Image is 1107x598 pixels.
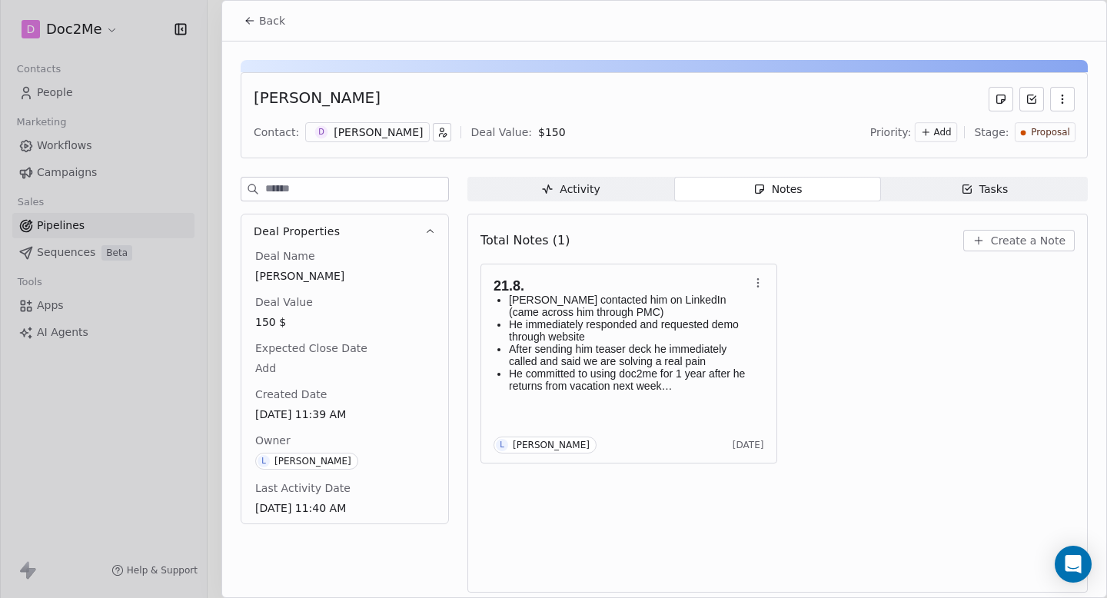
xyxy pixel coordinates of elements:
[254,87,381,111] div: [PERSON_NAME]
[252,248,318,264] span: Deal Name
[252,433,294,448] span: Owner
[315,126,328,139] span: D
[509,318,749,343] p: He immediately responded and requested demo through website
[991,233,1065,248] span: Create a Note
[509,367,749,392] p: He committed to using doc2me for 1 year after he returns from vacation next week
[513,440,590,450] div: [PERSON_NAME]
[494,278,749,294] h1: 21.8.
[733,439,764,451] span: [DATE]
[1031,126,1070,139] span: Proposal
[334,125,423,140] div: [PERSON_NAME]
[509,343,749,367] p: After sending him teaser deck he immediately called and said we are solving a real pain
[870,125,912,140] span: Priority:
[500,439,504,451] div: L
[252,294,316,310] span: Deal Value
[255,314,434,330] span: 150 $
[974,125,1009,140] span: Stage:
[252,387,330,402] span: Created Date
[261,455,266,467] div: L
[963,230,1075,251] button: Create a Note
[234,7,294,35] button: Back
[541,181,600,198] div: Activity
[241,248,448,523] div: Deal Properties
[252,480,354,496] span: Last Activity Date
[255,360,434,376] span: Add
[470,125,531,140] div: Deal Value:
[254,224,340,239] span: Deal Properties
[1055,546,1092,583] div: Open Intercom Messenger
[255,407,434,422] span: [DATE] 11:39 AM
[274,456,351,467] div: [PERSON_NAME]
[961,181,1009,198] div: Tasks
[934,126,952,139] span: Add
[259,13,285,28] span: Back
[255,268,434,284] span: [PERSON_NAME]
[509,294,749,318] p: [PERSON_NAME] contacted him on LinkedIn (came across him through PMC)
[538,126,566,138] span: $ 150
[255,500,434,516] span: [DATE] 11:40 AM
[480,231,570,250] span: Total Notes (1)
[254,125,299,140] div: Contact:
[252,341,371,356] span: Expected Close Date
[241,214,448,248] button: Deal Properties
